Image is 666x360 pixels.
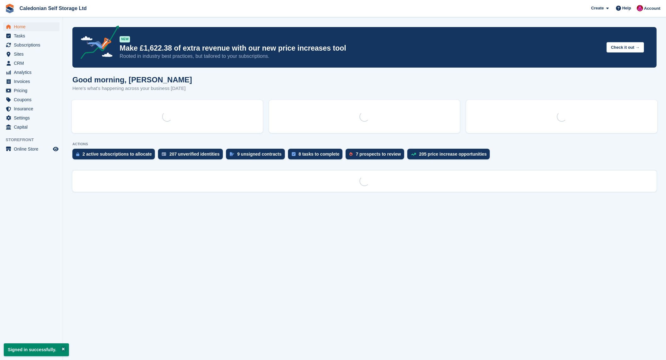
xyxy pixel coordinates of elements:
img: price_increase_opportunities-93ffe204e8149a01c8c9dc8f82e8f89637d9d84a8eef4429ea346261dce0b2c0.svg [411,153,416,156]
img: task-75834270c22a3079a89374b754ae025e5fb1db73e45f91037f5363f120a921f8.svg [292,152,296,156]
span: Online Store [14,145,52,153]
a: menu [3,86,59,95]
a: menu [3,59,59,68]
span: Tasks [14,31,52,40]
img: prospect-51fa495bee0391a8d652442698ab0144808aea92771e9ea1ae160a38d050c398.svg [349,152,353,156]
a: menu [3,145,59,153]
a: menu [3,41,59,49]
a: menu [3,104,59,113]
button: Check it out → [607,42,644,53]
div: 2 active subscriptions to allocate [82,152,152,157]
a: 207 unverified identities [158,149,226,163]
p: Make £1,622.38 of extra revenue with our new price increases tool [120,44,601,53]
span: Subscriptions [14,41,52,49]
a: menu [3,95,59,104]
a: menu [3,123,59,131]
h1: Good morning, [PERSON_NAME] [72,75,192,84]
div: 207 unverified identities [169,152,220,157]
a: 8 tasks to complete [288,149,346,163]
p: Signed in successfully. [4,343,69,356]
span: Home [14,22,52,31]
span: Sites [14,50,52,58]
img: Donald Mathieson [637,5,643,11]
div: 8 tasks to complete [299,152,340,157]
span: Account [644,5,660,12]
img: contract_signature_icon-13c848040528278c33f63329250d36e43548de30e8caae1d1a13099fd9432cc5.svg [230,152,234,156]
img: active_subscription_to_allocate_icon-d502201f5373d7db506a760aba3b589e785aa758c864c3986d89f69b8ff3... [76,152,79,156]
a: Caledonian Self Storage Ltd [17,3,89,14]
img: verify_identity-adf6edd0f0f0b5bbfe63781bf79b02c33cf7c696d77639b501bdc392416b5a36.svg [162,152,166,156]
a: menu [3,31,59,40]
a: menu [3,50,59,58]
img: price-adjustments-announcement-icon-8257ccfd72463d97f412b2fc003d46551f7dbcb40ab6d574587a9cd5c0d94... [75,25,119,61]
div: 205 price increase opportunities [419,152,487,157]
a: menu [3,114,59,122]
p: Rooted in industry best practices, but tailored to your subscriptions. [120,53,601,60]
span: Pricing [14,86,52,95]
a: Preview store [52,145,59,153]
div: NEW [120,36,130,42]
span: Create [591,5,604,11]
span: Insurance [14,104,52,113]
a: menu [3,68,59,77]
span: Analytics [14,68,52,77]
a: menu [3,22,59,31]
span: Settings [14,114,52,122]
img: stora-icon-8386f47178a22dfd0bd8f6a31ec36ba5ce8667c1dd55bd0f319d3a0aa187defe.svg [5,4,14,13]
div: 9 unsigned contracts [237,152,282,157]
span: Invoices [14,77,52,86]
p: Here's what's happening across your business [DATE] [72,85,192,92]
span: Storefront [6,137,63,143]
span: Help [622,5,631,11]
span: Coupons [14,95,52,104]
div: 7 prospects to review [356,152,401,157]
a: 205 price increase opportunities [407,149,493,163]
a: 7 prospects to review [346,149,407,163]
span: CRM [14,59,52,68]
a: 9 unsigned contracts [226,149,288,163]
p: ACTIONS [72,142,657,146]
span: Capital [14,123,52,131]
a: 2 active subscriptions to allocate [72,149,158,163]
a: menu [3,77,59,86]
